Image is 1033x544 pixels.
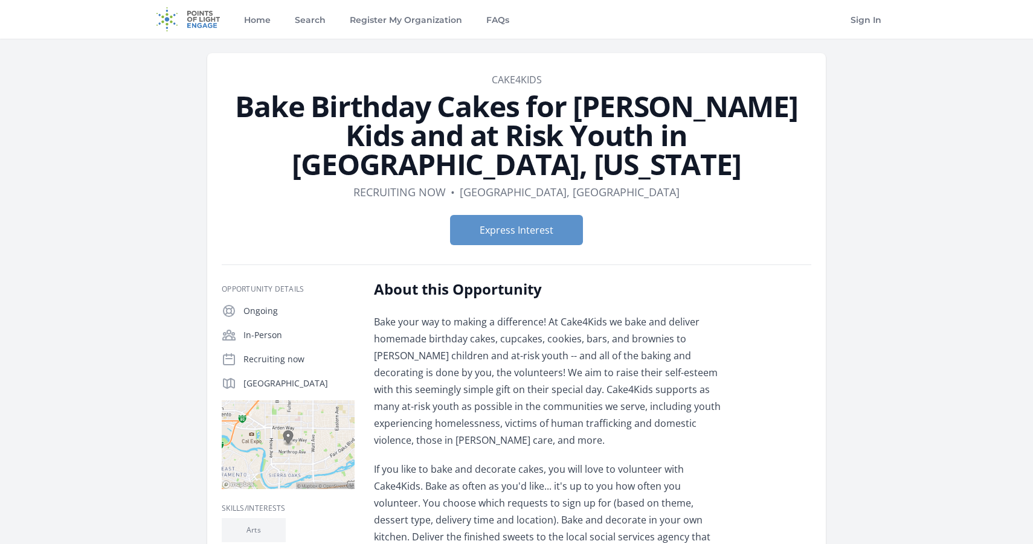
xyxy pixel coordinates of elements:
h3: Skills/Interests [222,504,355,513]
h1: Bake Birthday Cakes for [PERSON_NAME] Kids and at Risk Youth in [GEOGRAPHIC_DATA], [US_STATE] [222,92,811,179]
h2: About this Opportunity [374,280,727,299]
button: Express Interest [450,215,583,245]
p: Recruiting now [243,353,355,365]
div: • [451,184,455,200]
img: Map [222,400,355,489]
p: Bake your way to making a difference! At Cake4Kids we bake and deliver homemade birthday cakes, c... [374,313,727,449]
li: Arts [222,518,286,542]
dd: [GEOGRAPHIC_DATA], [GEOGRAPHIC_DATA] [460,184,680,200]
p: [GEOGRAPHIC_DATA] [243,377,355,389]
dd: Recruiting now [353,184,446,200]
p: In-Person [243,329,355,341]
p: Ongoing [243,305,355,317]
h3: Opportunity Details [222,284,355,294]
a: Cake4Kids [492,73,542,86]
